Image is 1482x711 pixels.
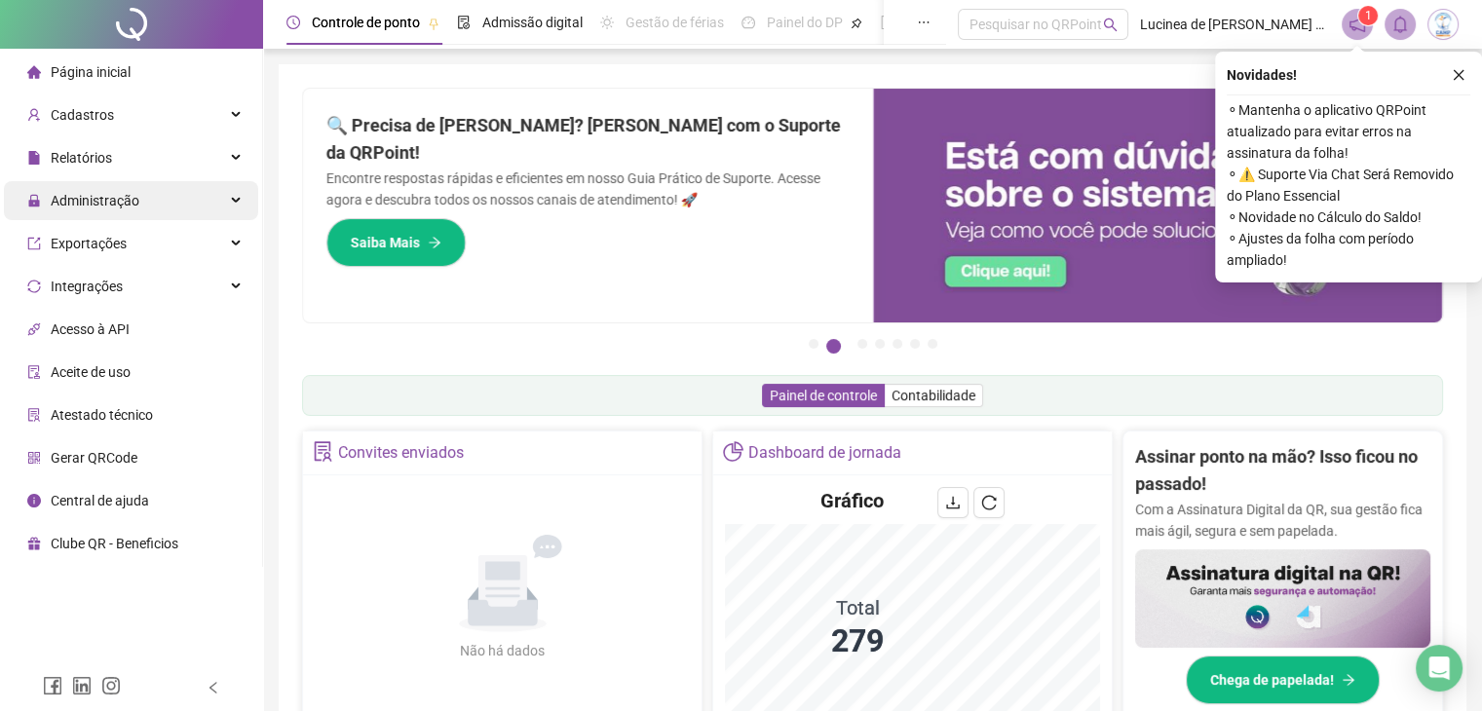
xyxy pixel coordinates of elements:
span: sun [600,16,614,29]
button: Chega de papelada! [1186,655,1380,704]
span: Integrações [51,279,123,294]
span: api [27,322,41,336]
span: Painel do DP [767,15,843,30]
button: 4 [875,339,885,349]
span: Contabilidade [892,388,975,403]
h2: 🔍 Precisa de [PERSON_NAME]? [PERSON_NAME] com o Suporte da QRPoint! [326,112,850,168]
div: Dashboard de jornada [748,436,901,469]
span: export [27,237,41,250]
span: Chega de papelada! [1210,669,1334,691]
div: Não há dados [413,640,592,661]
button: 7 [928,339,937,349]
button: Saiba Mais [326,218,466,267]
span: gift [27,537,41,550]
span: Gerar QRCode [51,450,137,466]
span: Saiba Mais [351,232,420,253]
span: Página inicial [51,64,131,80]
span: Acesso à API [51,321,130,337]
span: Central de ajuda [51,493,149,508]
span: pushpin [851,18,862,29]
button: 3 [857,339,867,349]
span: Administração [51,193,139,208]
span: Novidades ! [1227,64,1297,86]
span: Lucinea de [PERSON_NAME] Far - [GEOGRAPHIC_DATA] [1140,14,1330,35]
span: solution [27,408,41,422]
span: left [207,681,220,694]
span: audit [27,365,41,379]
span: pie-chart [723,441,743,462]
span: user-add [27,108,41,122]
span: lock [27,194,41,207]
p: Com a Assinatura Digital da QR, sua gestão fica mais ágil, segura e sem papelada. [1135,499,1430,542]
button: 6 [910,339,920,349]
span: pushpin [428,18,439,29]
span: arrow-right [428,236,441,249]
span: book [880,16,893,29]
sup: 1 [1358,6,1378,25]
span: search [1103,18,1118,32]
button: 5 [893,339,902,349]
span: Exportações [51,236,127,251]
span: Cadastros [51,107,114,123]
div: Convites enviados [338,436,464,469]
span: qrcode [27,451,41,465]
h2: Assinar ponto na mão? Isso ficou no passado! [1135,443,1430,499]
span: ⚬ Novidade no Cálculo do Saldo! [1227,206,1470,228]
span: close [1452,68,1465,82]
span: bell [1391,16,1409,33]
span: home [27,65,41,79]
span: Admissão digital [482,15,583,30]
div: Open Intercom Messenger [1416,645,1463,692]
span: Controle de ponto [312,15,420,30]
span: arrow-right [1342,673,1355,687]
span: clock-circle [286,16,300,29]
span: Aceite de uso [51,364,131,380]
span: ellipsis [917,16,931,29]
span: ⚬ Mantenha o aplicativo QRPoint atualizado para evitar erros na assinatura da folha! [1227,99,1470,164]
span: ⚬ Ajustes da folha com período ampliado! [1227,228,1470,271]
span: Painel de controle [770,388,877,403]
span: file [27,151,41,165]
img: banner%2F0cf4e1f0-cb71-40ef-aa93-44bd3d4ee559.png [873,89,1443,322]
button: 1 [809,339,818,349]
span: facebook [43,676,62,695]
span: Relatórios [51,150,112,166]
span: linkedin [72,676,92,695]
span: dashboard [741,16,755,29]
p: Encontre respostas rápidas e eficientes em nosso Guia Prático de Suporte. Acesse agora e descubra... [326,168,850,210]
span: Atestado técnico [51,407,153,423]
span: 1 [1365,9,1372,22]
span: Gestão de férias [626,15,724,30]
span: download [945,495,961,510]
span: reload [981,495,997,510]
span: sync [27,280,41,293]
span: ⚬ ⚠️ Suporte Via Chat Será Removido do Plano Essencial [1227,164,1470,206]
span: file-done [457,16,471,29]
span: solution [313,441,333,462]
h4: Gráfico [820,487,884,514]
img: banner%2F02c71560-61a6-44d4-94b9-c8ab97240462.png [1135,549,1430,648]
span: info-circle [27,494,41,507]
span: Clube QR - Beneficios [51,536,178,551]
span: notification [1349,16,1366,33]
img: 83834 [1428,10,1458,39]
button: 2 [826,339,841,354]
span: instagram [101,676,121,695]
